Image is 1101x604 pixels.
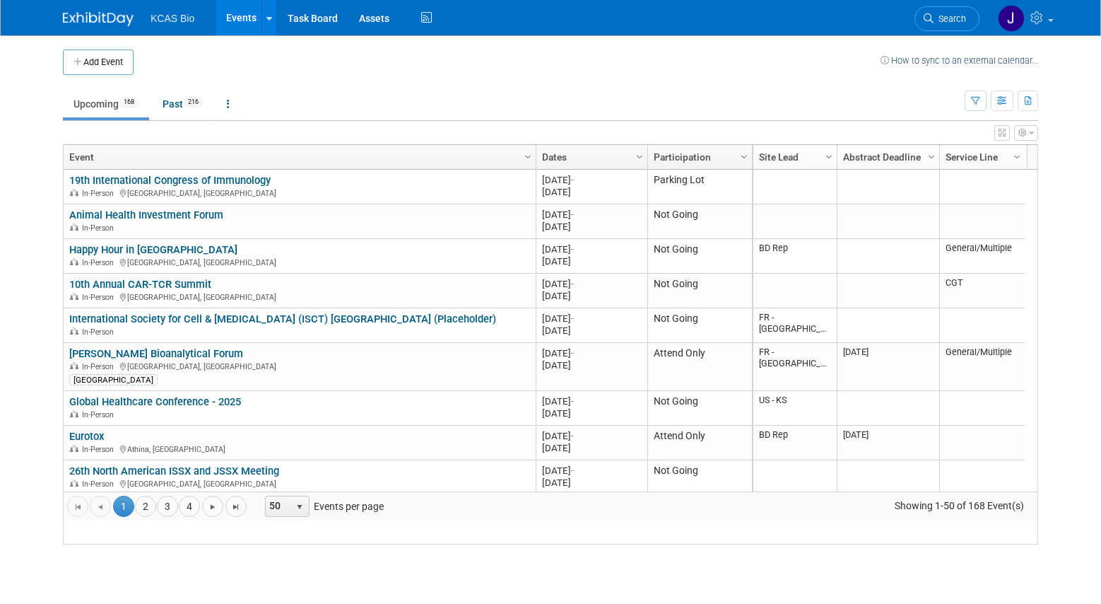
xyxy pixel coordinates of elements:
td: General/Multiple [939,343,1025,391]
a: Go to the last page [225,496,247,517]
div: [GEOGRAPHIC_DATA] [69,374,158,385]
div: [DATE] [542,347,641,359]
div: [DATE] [542,407,641,419]
span: 216 [184,97,203,108]
div: [DATE] [542,290,641,302]
img: In-Person Event [70,258,78,265]
a: Go to the previous page [90,496,111,517]
a: Column Settings [521,145,536,166]
td: Not Going [647,204,752,239]
span: select [294,501,305,513]
div: [DATE] [542,430,641,442]
a: [PERSON_NAME] Bioanalytical Forum [69,347,243,360]
a: Column Settings [1010,145,1025,166]
td: Not Going [647,308,752,343]
img: In-Person Event [70,327,78,335]
img: In-Person Event [70,410,78,417]
img: In-Person Event [70,293,78,300]
span: 1 [113,496,134,517]
a: Site Lead [759,145,828,169]
a: Column Settings [924,145,940,166]
div: [DATE] [542,255,641,267]
span: In-Person [82,327,118,337]
td: Attend Only [647,426,752,460]
td: [DATE] [837,426,939,460]
a: Event [69,145,526,169]
div: [DATE] [542,359,641,371]
a: Global Healthcare Conference - 2025 [69,395,241,408]
div: [GEOGRAPHIC_DATA], [GEOGRAPHIC_DATA] [69,360,529,372]
span: In-Person [82,480,118,489]
span: - [571,209,574,220]
img: In-Person Event [70,223,78,231]
span: - [571,396,574,407]
a: Past216 [152,91,213,117]
td: FR - [GEOGRAPHIC_DATA] [753,308,837,343]
td: BD Rep [753,239,837,274]
td: [DATE] [837,343,939,391]
a: Animal Health Investment Forum [69,209,223,221]
td: General/Multiple [939,239,1025,274]
a: 3 [157,496,178,517]
img: In-Person Event [70,189,78,196]
span: - [571,313,574,324]
a: International Society for Cell & [MEDICAL_DATA] (ISCT) [GEOGRAPHIC_DATA] (Placeholder) [69,313,496,325]
span: Showing 1-50 of 168 Event(s) [882,496,1037,516]
a: How to sync to an external calendar... [881,55,1038,66]
span: In-Person [82,445,118,454]
span: In-Person [82,293,118,302]
a: Upcoming168 [63,91,149,117]
a: Go to the next page [202,496,223,517]
a: Abstract Deadline [843,145,930,169]
span: Column Settings [926,151,937,163]
span: Search [934,13,966,24]
span: 50 [266,496,290,516]
td: FR - [GEOGRAPHIC_DATA] [753,343,837,391]
a: Service Line [946,145,1015,169]
span: Column Settings [634,151,645,163]
span: Column Settings [522,151,534,163]
img: In-Person Event [70,480,78,487]
div: [DATE] [542,442,641,454]
span: - [571,431,574,441]
img: Jason Hannah [998,5,1025,32]
img: In-Person Event [70,445,78,452]
a: Column Settings [822,145,837,166]
span: - [571,348,574,359]
img: In-Person Event [70,362,78,369]
span: - [571,175,574,185]
td: Not Going [647,391,752,426]
span: Column Settings [1011,151,1023,163]
div: [DATE] [542,278,641,290]
td: Not Going [647,460,752,495]
a: 26th North American ISSX and JSSX Meeting [69,465,279,477]
div: [DATE] [542,243,641,255]
div: [DATE] [542,174,641,186]
span: In-Person [82,258,118,267]
a: 10th Annual CAR-TCR Summit [69,278,211,291]
button: Add Event [63,50,134,75]
a: Eurotox [69,430,104,443]
td: US - KS [753,391,837,426]
span: KCAS Bio [151,13,194,24]
span: - [571,244,574,255]
a: Column Settings [632,145,648,166]
div: [DATE] [542,325,641,337]
div: [DATE] [542,186,641,198]
span: Column Settings [738,151,750,163]
div: [GEOGRAPHIC_DATA], [GEOGRAPHIC_DATA] [69,256,529,268]
span: Events per page [247,496,398,517]
div: [GEOGRAPHIC_DATA], [GEOGRAPHIC_DATA] [69,187,529,199]
span: Go to the next page [207,501,218,513]
a: 4 [179,496,200,517]
span: In-Person [82,223,118,233]
a: Happy Hour in [GEOGRAPHIC_DATA] [69,243,237,256]
a: Go to the first page [67,496,88,517]
a: Search [914,6,979,31]
span: 168 [119,97,139,108]
div: [DATE] [542,209,641,221]
span: Go to the first page [72,501,83,513]
div: [DATE] [542,477,641,489]
a: 2 [135,496,156,517]
span: Column Settings [823,151,835,163]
